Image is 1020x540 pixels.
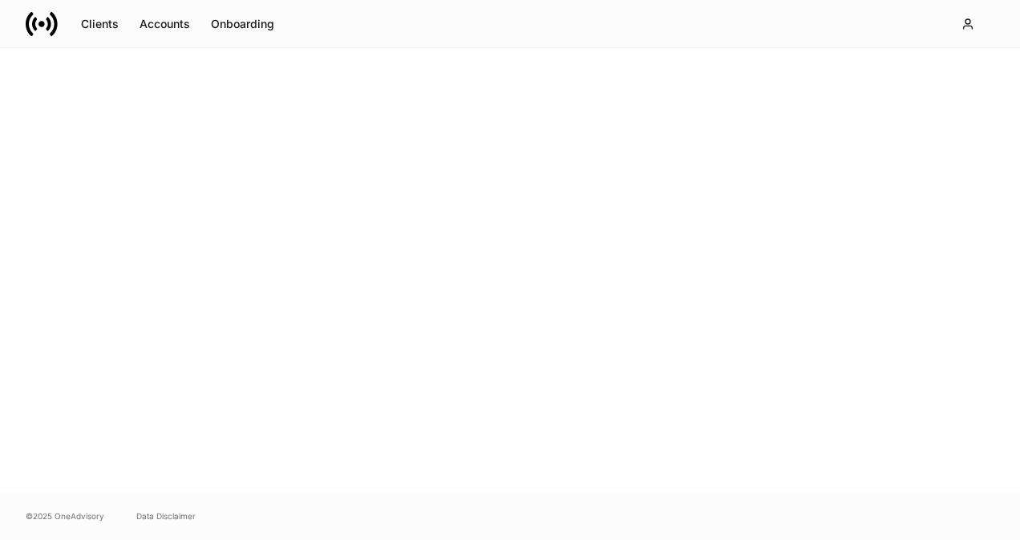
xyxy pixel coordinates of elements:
[26,510,104,522] span: © 2025 OneAdvisory
[200,11,285,37] button: Onboarding
[71,11,129,37] button: Clients
[81,16,119,32] div: Clients
[129,11,200,37] button: Accounts
[140,16,190,32] div: Accounts
[211,16,274,32] div: Onboarding
[136,510,196,522] a: Data Disclaimer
